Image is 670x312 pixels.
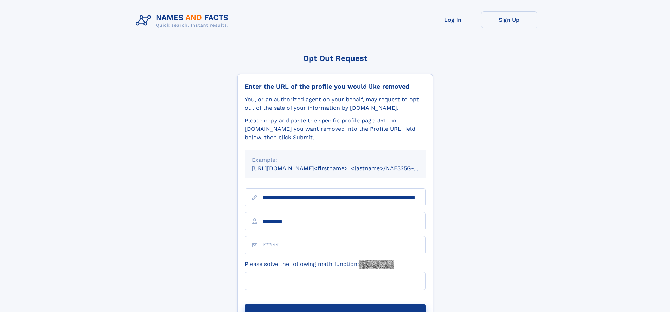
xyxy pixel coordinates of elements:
div: Opt Out Request [237,54,433,63]
small: [URL][DOMAIN_NAME]<firstname>_<lastname>/NAF325G-xxxxxxxx [252,165,439,172]
a: Log In [425,11,481,28]
div: Enter the URL of the profile you would like removed [245,83,426,90]
div: Please copy and paste the specific profile page URL on [DOMAIN_NAME] you want removed into the Pr... [245,116,426,142]
div: Example: [252,156,419,164]
div: You, or an authorized agent on your behalf, may request to opt-out of the sale of your informatio... [245,95,426,112]
a: Sign Up [481,11,537,28]
img: Logo Names and Facts [133,11,234,30]
label: Please solve the following math function: [245,260,394,269]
